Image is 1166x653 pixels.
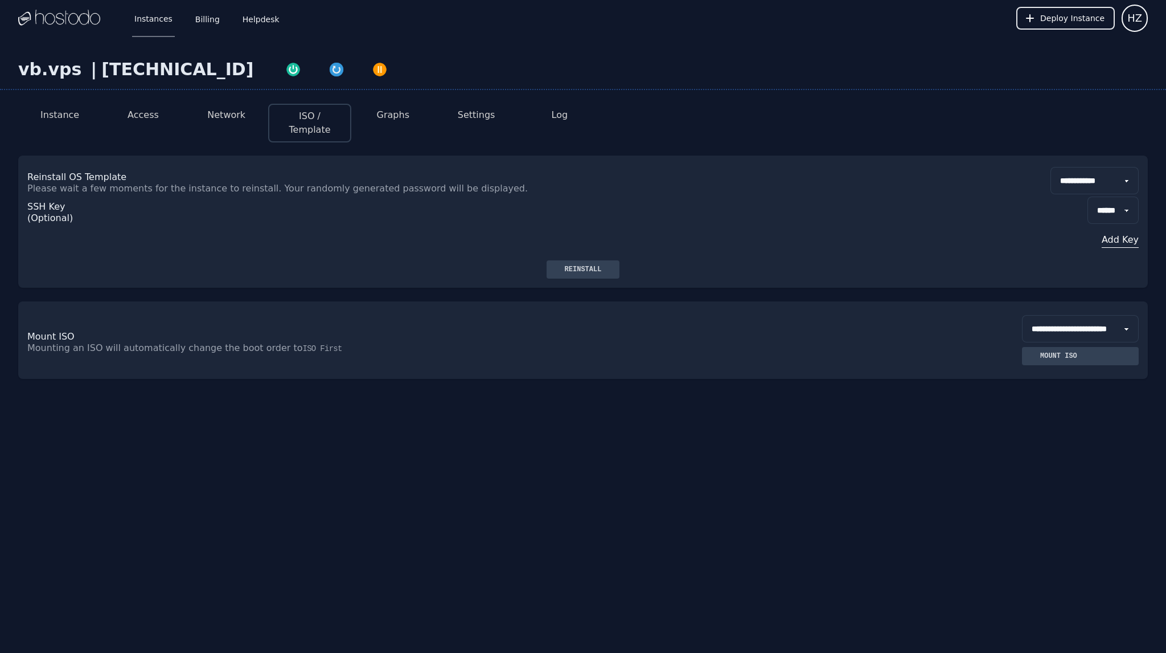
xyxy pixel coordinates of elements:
div: vb.vps [18,59,86,80]
img: Restart [329,62,344,77]
button: Power On [272,59,315,77]
button: Settings [458,108,495,122]
button: Access [128,108,159,122]
p: Reinstall OS Template [27,172,583,183]
p: Mount ISO [27,331,583,342]
button: ISO / Template [278,109,341,137]
span: ISO First [302,344,342,353]
div: Mount ISO [1031,352,1086,361]
button: Deploy Instance [1016,7,1115,30]
p: Mounting an ISO will automatically change the boot order to [27,342,583,354]
button: Graphs [377,108,409,122]
button: Power Off [358,59,401,77]
button: Restart [315,59,358,77]
button: Add Key [1087,233,1139,247]
span: HZ [1127,10,1142,26]
button: Reinstall [547,260,620,279]
button: User menu [1122,5,1148,32]
span: Deploy Instance [1040,13,1105,24]
button: Mount ISO [1022,347,1139,365]
div: | [86,59,101,80]
p: SSH Key (Optional) [27,201,71,224]
button: Log [552,108,568,122]
div: Reinstall [556,265,611,274]
button: Instance [40,108,79,122]
button: Network [207,108,245,122]
img: Logo [18,10,100,27]
img: Power On [285,62,301,77]
img: Power Off [372,62,388,77]
div: [TECHNICAL_ID] [101,59,253,80]
p: Please wait a few moments for the instance to reinstall. Your randomly generated password will be... [27,183,583,194]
